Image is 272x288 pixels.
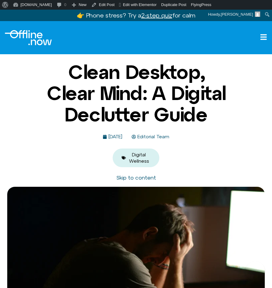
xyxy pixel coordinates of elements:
[108,134,122,139] time: [DATE]
[103,134,122,139] a: [DATE]
[77,12,195,19] a: 👉 Phone stress? Try a2-step quizfor calm
[132,134,169,139] a: Editorial Team
[245,261,265,281] iframe: Botpress
[206,10,263,19] a: Howdy,
[221,12,253,17] span: [PERSON_NAME]
[5,30,52,45] img: Offline.Now logo in white. Text of the words offline.now with a line going through the "O"
[141,12,172,19] u: 2-step quiz
[43,61,230,125] h1: Clean Desktop, Clear Mind: A Digital Declutter Guide
[5,30,52,45] div: Logo
[136,134,169,139] span: Editorial Team
[260,33,267,41] a: Open menu
[116,174,156,181] a: Skip to content
[123,2,157,7] span: Edit with Elementor
[129,152,149,164] a: Digital Wellness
